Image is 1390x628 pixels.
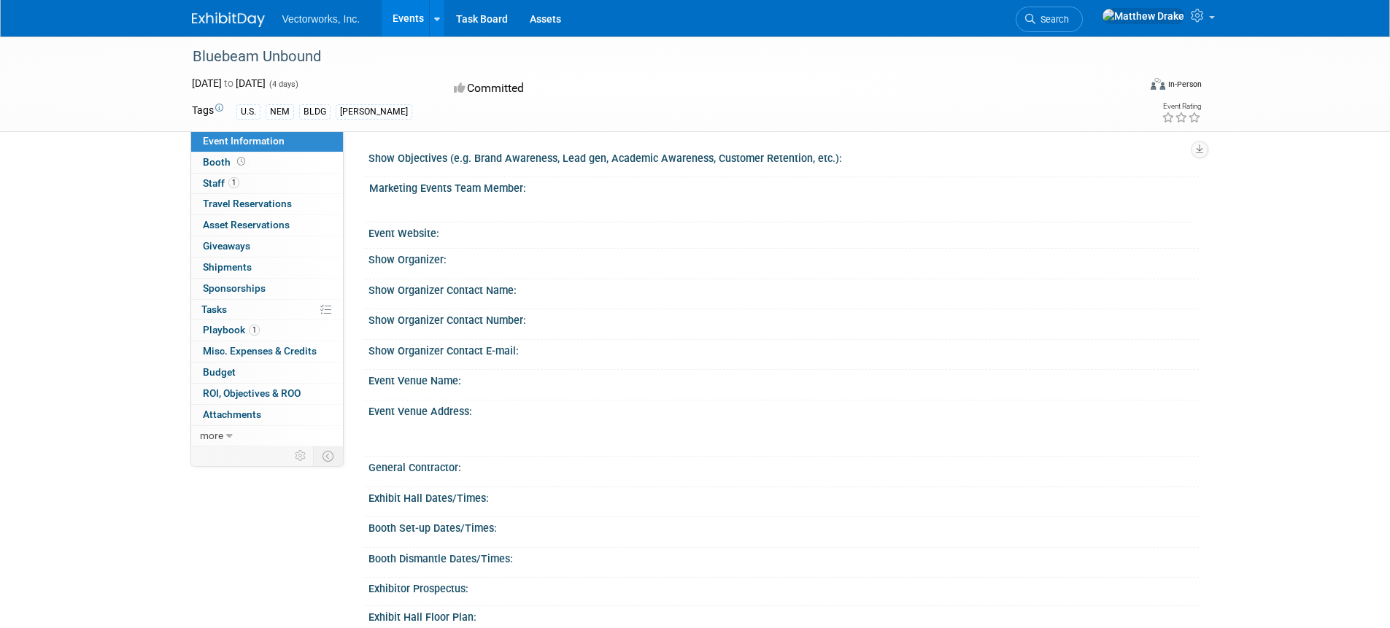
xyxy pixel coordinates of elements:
[228,177,239,188] span: 1
[236,104,260,120] div: U.S.
[368,400,1199,419] div: Event Venue Address:
[191,426,343,446] a: more
[191,341,343,362] a: Misc. Expenses & Credits
[192,103,223,120] td: Tags
[192,12,265,27] img: ExhibitDay
[191,384,343,404] a: ROI, Objectives & ROO
[191,194,343,214] a: Travel Reservations
[203,240,250,252] span: Giveaways
[203,408,261,420] span: Attachments
[203,219,290,230] span: Asset Reservations
[191,215,343,236] a: Asset Reservations
[288,446,314,465] td: Personalize Event Tab Strip
[203,135,285,147] span: Event Information
[1016,7,1083,32] a: Search
[1102,8,1185,24] img: Matthew Drake
[1035,14,1069,25] span: Search
[201,303,227,315] span: Tasks
[192,77,266,89] span: [DATE] [DATE]
[188,44,1116,70] div: Bluebeam Unbound
[313,446,343,465] td: Toggle Event Tabs
[1052,76,1202,98] div: Event Format
[203,345,317,357] span: Misc. Expenses & Credits
[203,198,292,209] span: Travel Reservations
[203,366,236,378] span: Budget
[1151,78,1165,90] img: Format-Inperson.png
[191,152,343,173] a: Booth
[191,174,343,194] a: Staff1
[203,324,260,336] span: Playbook
[368,249,1199,267] div: Show Organizer:
[368,578,1199,596] div: Exhibitor Prospectus:
[368,279,1199,298] div: Show Organizer Contact Name:
[234,156,248,167] span: Booth not reserved yet
[449,76,772,101] div: Committed
[368,487,1199,505] div: Exhibit Hall Dates/Times:
[268,80,298,89] span: (4 days)
[200,430,223,441] span: more
[203,282,266,294] span: Sponsorships
[368,222,1199,241] div: Event Website:
[368,147,1199,166] div: Show Objectives (e.g. Brand Awareness, Lead gen, Academic Awareness, Customer Retention, etc.):
[191,257,343,278] a: Shipments
[368,370,1199,388] div: Event Venue Name:
[191,363,343,383] a: Budget
[191,300,343,320] a: Tasks
[368,340,1199,358] div: Show Organizer Contact E-mail:
[222,77,236,89] span: to
[368,309,1199,327] div: Show Organizer Contact Number:
[336,104,412,120] div: [PERSON_NAME]
[249,325,260,336] span: 1
[1162,103,1201,110] div: Event Rating
[191,405,343,425] a: Attachments
[203,387,301,399] span: ROI, Objectives & ROO
[266,104,294,120] div: NEM
[368,457,1199,475] div: General Contractor:
[191,320,343,341] a: Playbook1
[203,156,248,168] span: Booth
[203,261,252,273] span: Shipments
[1167,79,1202,90] div: In-Person
[282,13,360,25] span: Vectorworks, Inc.
[203,177,239,189] span: Staff
[191,279,343,299] a: Sponsorships
[191,131,343,152] a: Event Information
[191,236,343,257] a: Giveaways
[369,177,1192,195] div: Marketing Events Team Member:
[368,517,1199,535] div: Booth Set-up Dates/Times:
[368,548,1199,566] div: Booth Dismantle Dates/Times:
[299,104,331,120] div: BLDG
[368,606,1199,624] div: Exhibit Hall Floor Plan:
